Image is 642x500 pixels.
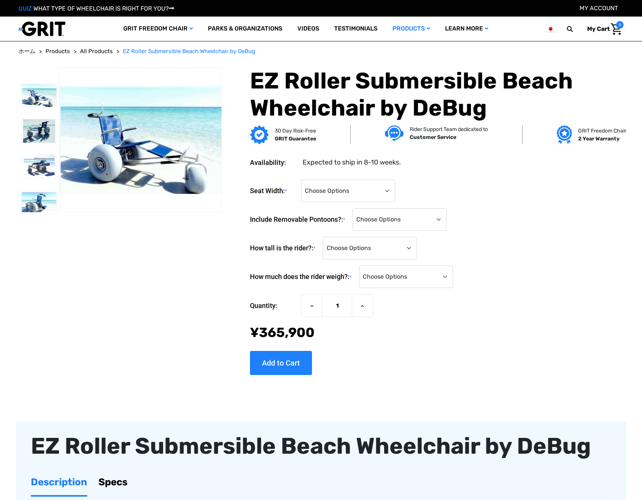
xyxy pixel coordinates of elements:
[18,47,624,56] nav: Breadcrumb
[250,265,355,288] label: How much does the rider weigh?:
[18,21,65,37] img: GRIT All-Terrain Wheelchair and Mobility Equipment
[250,67,624,122] h1: EZ Roller Submersible Beach Wheelchair by DeBug
[290,17,327,41] a: Videos
[578,136,619,142] strong: 2 Year Warranty
[587,25,610,32] span: My Cart
[59,86,221,194] img: EZ Roller Submersible Beach Wheelchair by DeBug
[22,155,56,178] img: EZ Roller Submersible Beach Wheelchair by DeBug
[275,127,316,135] p: 30 Day Risk-Free
[327,17,385,41] a: Testimonials
[250,351,312,375] input: Add to Cart
[123,48,255,55] span: EZ Roller Submersible Beach Wheelchair by DeBug
[250,157,297,168] dt: Availability:
[123,47,255,56] a: EZ Roller Submersible Beach Wheelchair by DeBug
[557,125,572,144] img: Grit freedom
[385,125,404,141] img: Customer service
[580,5,618,12] a: Account
[31,429,611,463] div: EZ Roller Submersible Beach Wheelchair by DeBug
[250,125,269,144] img: GRIT Guarantee
[616,21,624,29] span: 0
[410,125,488,133] p: Rider Support Team dedicated to
[303,157,401,168] dd: Expected to ship in 8-10 weeks.
[31,469,87,495] a: Description
[570,21,581,37] input: Search
[250,237,319,260] label: How tall is the rider?:
[250,180,297,203] label: Seat Width:
[18,48,35,55] span: ホーム
[250,208,349,231] label: Include Removable Pontoons?:
[250,325,315,340] span: ¥‌365,900
[22,119,56,143] img: EZ Roller Submersible Beach Wheelchair by DeBug
[438,17,496,41] a: Learn More
[116,17,200,41] a: GRIT Freedom Chair
[22,191,56,214] img: EZ Roller Submersible Beach Wheelchair by DeBug
[578,127,626,135] p: GRIT Freedom Chair
[410,134,456,140] strong: Customer Service
[45,47,70,56] a: Products
[45,48,70,55] span: Products
[611,23,622,35] img: Cart
[98,469,127,495] a: Specs
[546,24,555,34] img: jp.png
[80,48,113,55] span: All Products
[18,5,33,12] span: QUIZ:
[581,21,624,37] a: Cart with 0 items
[80,47,113,56] a: All Products
[18,5,174,12] a: QUIZ:WHAT TYPE OF WHEELCHAIR IS RIGHT FOR YOU?
[250,294,297,317] label: Quantity:
[275,136,316,142] strong: GRIT Guarantee
[385,17,438,41] a: Products
[18,47,35,56] a: ホーム
[22,84,56,107] img: EZ Roller Submersible Beach Wheelchair by DeBug
[200,17,290,41] a: Parks & Organizations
